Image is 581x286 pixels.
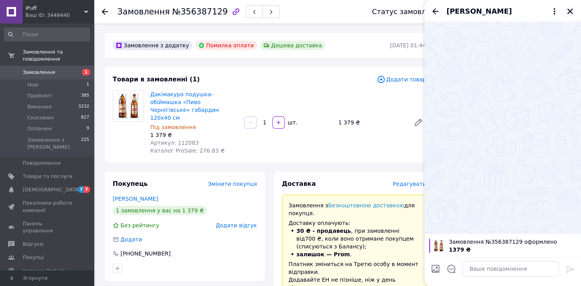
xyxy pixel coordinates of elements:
img: Дакімакура подушка-обіймашка «Пиво Чернігівське» габардин 120х40 см [113,91,144,121]
li: , при замовленні від 700 ₴ , коли воно отримане покупцем (списуються з Балансу); [289,227,420,250]
div: Повернутися назад [102,8,108,16]
span: [DEMOGRAPHIC_DATA] [23,186,81,193]
span: [PERSON_NAME] [446,6,512,16]
img: 5891586088_w100_h100_dakimakura-podushka-obnimashka-pivo.jpg [432,239,446,253]
span: Панель управління [23,220,72,234]
span: Покупець [113,180,148,187]
a: Дакімакура подушка-обіймашка «Пиво Чернігівське» габардин 120х40 см [150,91,219,121]
span: Скасовані [27,114,54,121]
span: 1 [82,69,90,76]
span: Показники роботи компанії [23,200,72,214]
span: Товари та послуги [23,173,72,180]
span: Артикул: 112083 [150,140,199,146]
button: [PERSON_NAME] [446,6,559,16]
li: . [289,250,420,258]
span: Під замовлення [150,124,196,130]
span: Виконані [27,103,52,110]
span: Редагувати [393,181,426,187]
span: Додати відгук [216,222,257,228]
span: 1 [86,81,89,88]
span: Оплачені [27,125,52,132]
span: Замовлення з [PERSON_NAME] [27,137,81,151]
span: Доставка [282,180,316,187]
span: Відгуки [23,241,43,248]
span: Нові [27,81,39,88]
div: 1 379 ₴ [150,131,238,139]
span: Каталог ProSale: 276.83 ₴ [150,147,225,154]
div: 1 замовлення у вас на 1 379 ₴ [113,206,207,215]
span: 385 [81,92,89,99]
span: №356387129 [172,7,228,16]
span: Покупці [23,254,44,261]
span: Прийняті [27,92,52,99]
span: 827 [81,114,89,121]
div: Дешева доставка [260,41,325,50]
div: 1 379 ₴ [335,117,407,128]
input: Пошук [4,27,90,41]
div: Ваш ID: 3448440 [25,12,94,19]
div: [PHONE_NUMBER] [120,250,171,257]
time: [DATE] 01:44 [390,42,426,49]
span: iPuff [25,5,84,12]
span: 225 [81,137,89,151]
b: залишок — Prom [297,251,350,257]
a: Редагувати [410,115,426,130]
span: 3232 [78,103,89,110]
a: Безкоштовною доставкою [328,202,404,209]
span: Замовлення та повідомлення [23,49,94,63]
span: 1379 ₴ [449,246,471,253]
span: 7 [78,186,84,193]
button: Назад [431,7,440,16]
span: Змінити покупця [208,181,257,187]
button: Відкрити шаблони відповідей [446,264,457,274]
span: Замовлення №356387129 оформлено [449,238,576,246]
div: Замовлення з додатку [113,41,192,50]
span: Без рейтингу [121,222,159,228]
button: Закрити [565,7,575,16]
div: шт. [286,119,298,126]
b: 30 ₴ - продавець [297,228,351,234]
span: Товари в замовленні (1) [113,76,200,83]
span: 7 [84,186,90,193]
a: [PERSON_NAME] [113,196,158,202]
span: Додати [121,236,142,243]
div: Статус замовлення [372,8,444,16]
span: 9 [86,125,89,132]
span: Замовлення [117,7,170,16]
p: Замовлення з для покупця. [289,201,420,218]
span: Замовлення [23,69,55,76]
span: Повідомлення [23,160,61,167]
span: Додати товар [377,75,426,84]
div: Помилка оплати [195,41,257,50]
span: Каталог ProSale [23,268,65,275]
